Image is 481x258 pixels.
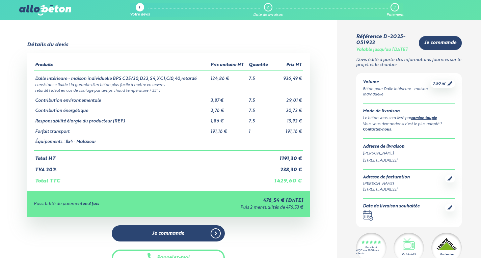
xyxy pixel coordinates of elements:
[419,36,462,50] a: Je commande
[270,114,303,124] td: 13,92 €
[253,13,283,17] div: Date de livraison
[34,162,271,173] td: TVA 20%
[363,158,455,164] div: [STREET_ADDRESS]
[363,115,455,121] div: Le béton vous sera livré par
[34,150,271,162] td: Total HT
[152,231,184,236] span: Je commande
[363,175,410,180] div: Adresse de facturation
[27,42,68,48] div: Détails du devis
[253,3,283,17] a: 2 Date de livraison
[130,13,150,17] div: Votre devis
[363,80,431,85] div: Volume
[112,225,225,242] a: Je commande
[19,5,71,16] img: allobéton
[386,13,403,17] div: Paiement
[270,71,303,82] td: 936,49 €
[34,124,209,135] td: Forfait transport
[34,202,171,207] div: Possibilité de paiement
[247,103,270,114] td: 7.5
[247,93,270,104] td: 7.5
[394,5,395,10] div: 3
[209,124,247,135] td: 191,16 €
[130,3,150,17] a: 1 Votre devis
[247,71,270,82] td: 7.5
[365,246,377,249] div: Excellent
[34,173,271,184] td: Total TTC
[247,60,270,71] th: Quantité
[270,60,303,71] th: Prix HT
[440,253,453,257] div: Partenaire
[171,205,303,210] div: Puis 2 mensualités de 476,53 €
[356,48,407,53] div: Valable jusqu'au [DATE]
[402,253,416,257] div: Vu à la télé
[356,34,414,46] div: Référence D-2025-051923
[386,3,403,17] a: 3 Paiement
[421,232,474,251] iframe: Help widget launcher
[82,202,99,206] strong: en 3 fois
[270,150,303,162] td: 1 191,30 €
[363,144,455,149] div: Adresse de livraison
[139,6,140,10] div: 1
[363,121,455,133] div: Vous vous demandez si c’est le plus adapté ? .
[171,198,303,204] div: 476,54 € [DATE]
[356,249,386,255] div: 4.7/5 sur 2300 avis clients
[34,103,209,114] td: Contribution énergétique
[270,162,303,173] td: 238,30 €
[424,40,456,46] span: Je commande
[34,60,209,71] th: Produits
[209,71,247,82] td: 124,86 €
[247,124,270,135] td: 1
[363,128,391,132] a: Contactez-nous
[363,109,455,114] div: Mode de livraison
[363,181,410,187] div: [PERSON_NAME]
[363,187,410,193] div: [STREET_ADDRESS]
[209,93,247,104] td: 3,87 €
[270,124,303,135] td: 191,16 €
[267,5,269,10] div: 2
[34,71,209,82] td: Dalle intérieure - maison individuelle BPS C25/30,D22,S4,XC1,Cl0,40,retardé
[209,60,247,71] th: Prix unitaire HT
[363,86,431,98] div: Béton pour Dalle intérieure - maison individuelle
[209,103,247,114] td: 2,76 €
[270,103,303,114] td: 20,72 €
[247,114,270,124] td: 7.5
[356,58,462,67] p: Devis édité à partir des informations fournies sur le projet et le chantier
[34,82,303,87] td: consistance fluide ( la garantie d’un béton plus facile à mettre en œuvre )
[411,116,437,120] a: camion toupie
[270,93,303,104] td: 29,01 €
[34,114,209,124] td: Responsabilité élargie du producteur (REP)
[270,173,303,184] td: 1 429,60 €
[34,93,209,104] td: Contribution environnementale
[209,114,247,124] td: 1,86 €
[34,87,303,93] td: retardé ( idéal en cas de coulage par temps chaud température > 25° )
[363,151,455,156] div: [PERSON_NAME]
[363,204,420,209] div: Date de livraison souhaitée
[34,134,209,150] td: Équipements : 8x4 - Malaxeur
